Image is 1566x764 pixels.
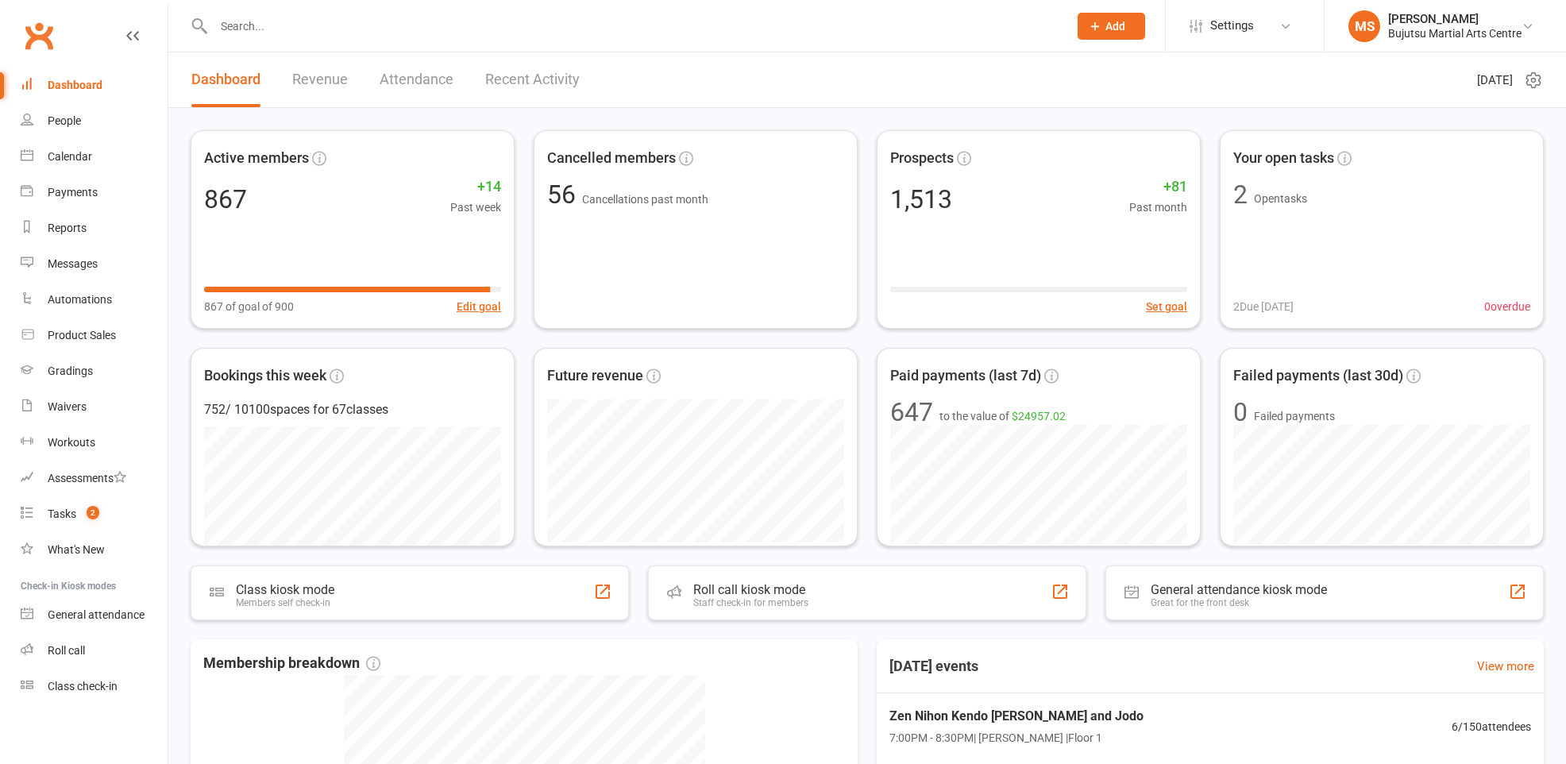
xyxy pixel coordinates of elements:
[204,147,309,170] span: Active members
[457,298,501,315] button: Edit goal
[292,52,348,107] a: Revenue
[889,729,1144,747] span: 7:00PM - 8:30PM | [PERSON_NAME] | Floor 1
[209,15,1057,37] input: Search...
[21,139,168,175] a: Calendar
[1233,298,1294,315] span: 2 Due [DATE]
[939,407,1066,425] span: to the value of
[450,176,501,199] span: +14
[1233,365,1403,388] span: Failed payments (last 30d)
[21,103,168,139] a: People
[21,597,168,633] a: General attendance kiosk mode
[1233,182,1248,207] div: 2
[21,669,168,704] a: Class kiosk mode
[485,52,580,107] a: Recent Activity
[693,597,808,608] div: Staff check-in for members
[48,400,87,413] div: Waivers
[1254,192,1307,205] span: Open tasks
[21,532,168,568] a: What's New
[380,52,453,107] a: Attendance
[48,608,145,621] div: General attendance
[877,652,991,681] h3: [DATE] events
[236,582,334,597] div: Class kiosk mode
[1348,10,1380,42] div: MS
[547,365,643,388] span: Future revenue
[48,150,92,163] div: Calendar
[21,389,168,425] a: Waivers
[48,257,98,270] div: Messages
[87,506,99,519] span: 2
[48,507,76,520] div: Tasks
[547,147,676,170] span: Cancelled members
[890,187,952,212] div: 1,513
[191,52,260,107] a: Dashboard
[48,472,126,484] div: Assessments
[1477,71,1513,90] span: [DATE]
[21,425,168,461] a: Workouts
[1078,13,1145,40] button: Add
[21,461,168,496] a: Assessments
[1151,582,1327,597] div: General attendance kiosk mode
[1452,718,1531,735] span: 6 / 150 attendees
[890,365,1041,388] span: Paid payments (last 7d)
[21,353,168,389] a: Gradings
[48,543,105,556] div: What's New
[1388,26,1522,41] div: Bujutsu Martial Arts Centre
[890,147,954,170] span: Prospects
[48,79,102,91] div: Dashboard
[48,365,93,377] div: Gradings
[1129,176,1187,199] span: +81
[1388,12,1522,26] div: [PERSON_NAME]
[21,210,168,246] a: Reports
[1012,410,1066,423] span: $24957.02
[21,175,168,210] a: Payments
[48,329,116,341] div: Product Sales
[48,680,118,693] div: Class check-in
[48,114,81,127] div: People
[203,652,380,675] span: Membership breakdown
[21,68,168,103] a: Dashboard
[21,246,168,282] a: Messages
[21,496,168,532] a: Tasks 2
[1233,147,1334,170] span: Your open tasks
[890,399,933,425] div: 647
[1151,597,1327,608] div: Great for the front desk
[19,16,59,56] a: Clubworx
[1105,20,1125,33] span: Add
[1254,407,1335,425] span: Failed payments
[547,179,582,210] span: 56
[1146,298,1187,315] button: Set goal
[204,365,326,388] span: Bookings this week
[48,222,87,234] div: Reports
[582,193,708,206] span: Cancellations past month
[48,644,85,657] div: Roll call
[204,399,501,420] div: 752 / 10100 spaces for 67 classes
[204,187,247,212] div: 867
[1210,8,1254,44] span: Settings
[21,633,168,669] a: Roll call
[693,582,808,597] div: Roll call kiosk mode
[236,597,334,608] div: Members self check-in
[48,186,98,199] div: Payments
[48,436,95,449] div: Workouts
[1129,199,1187,216] span: Past month
[48,293,112,306] div: Automations
[1233,399,1248,425] div: 0
[1484,298,1530,315] span: 0 overdue
[1477,657,1534,676] a: View more
[21,318,168,353] a: Product Sales
[889,706,1144,727] span: Zen Nihon Kendo [PERSON_NAME] and Jodo
[21,282,168,318] a: Automations
[450,199,501,216] span: Past week
[204,298,294,315] span: 867 of goal of 900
